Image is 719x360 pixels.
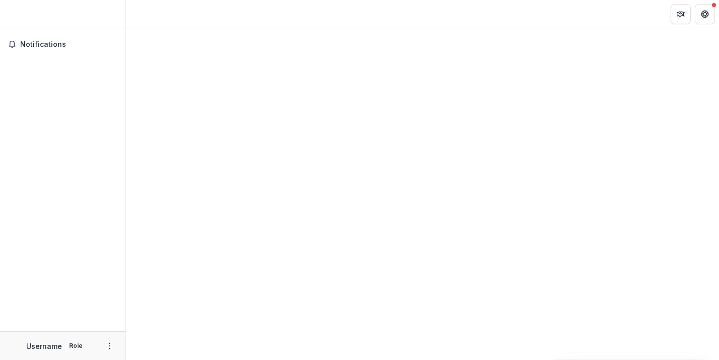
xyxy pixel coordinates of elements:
p: Username [26,341,62,351]
button: More [103,340,115,352]
span: Notifications [20,40,117,49]
button: Notifications [4,36,122,52]
p: Role [66,341,86,350]
button: Get Help [695,4,715,24]
button: Partners [671,4,691,24]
